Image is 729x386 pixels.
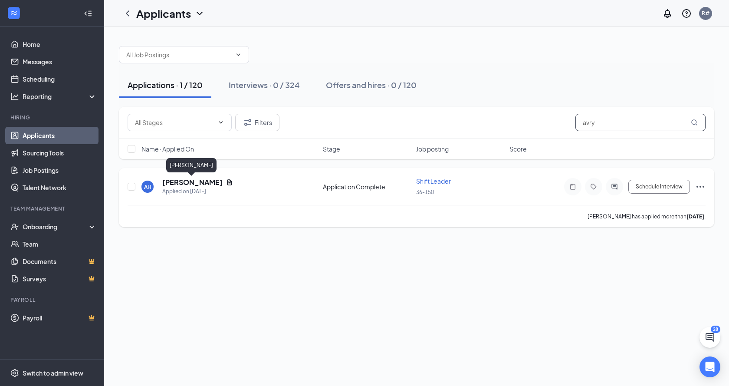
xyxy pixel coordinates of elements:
[10,92,19,101] svg: Analysis
[162,187,233,196] div: Applied on [DATE]
[23,127,97,144] a: Applicants
[711,326,720,333] div: 28
[695,181,706,192] svg: Ellipses
[10,296,95,304] div: Payroll
[23,162,97,179] a: Job Postings
[416,189,434,195] span: 36-150
[162,178,223,187] h5: [PERSON_NAME]
[705,332,715,343] svg: ChatActive
[588,213,706,220] p: [PERSON_NAME] has applied more than .
[122,8,133,19] svg: ChevronLeft
[141,145,194,153] span: Name · Applied On
[229,79,300,90] div: Interviews · 0 / 324
[23,36,97,53] a: Home
[691,119,698,126] svg: MagnifyingGlass
[662,8,673,19] svg: Notifications
[699,356,720,377] div: Open Intercom Messenger
[681,8,692,19] svg: QuestionInfo
[588,183,599,190] svg: Tag
[23,92,97,101] div: Reporting
[23,70,97,88] a: Scheduling
[323,145,340,153] span: Stage
[126,50,231,59] input: All Job Postings
[628,180,690,194] button: Schedule Interview
[699,327,720,348] button: ChatActive
[416,145,449,153] span: Job posting
[23,179,97,196] a: Talent Network
[23,235,97,253] a: Team
[23,222,89,231] div: Onboarding
[235,114,279,131] button: Filter Filters
[144,183,151,191] div: AH
[217,119,224,126] svg: ChevronDown
[23,309,97,327] a: PayrollCrown
[166,158,217,172] div: [PERSON_NAME]
[226,179,233,186] svg: Document
[323,182,411,191] div: Application Complete
[23,53,97,70] a: Messages
[23,369,83,377] div: Switch to admin view
[243,117,253,128] svg: Filter
[326,79,417,90] div: Offers and hires · 0 / 120
[128,79,203,90] div: Applications · 1 / 120
[235,51,242,58] svg: ChevronDown
[23,253,97,270] a: DocumentsCrown
[10,369,19,377] svg: Settings
[84,9,92,18] svg: Collapse
[686,213,704,220] b: [DATE]
[416,177,451,185] span: Shift Leader
[23,144,97,162] a: Sourcing Tools
[509,145,527,153] span: Score
[609,183,620,190] svg: ActiveChat
[194,8,205,19] svg: ChevronDown
[568,183,578,190] svg: Note
[702,10,709,17] div: R#
[23,270,97,287] a: SurveysCrown
[10,205,95,212] div: Team Management
[136,6,191,21] h1: Applicants
[135,118,214,127] input: All Stages
[575,114,706,131] input: Search in applications
[10,114,95,121] div: Hiring
[10,222,19,231] svg: UserCheck
[10,9,18,17] svg: WorkstreamLogo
